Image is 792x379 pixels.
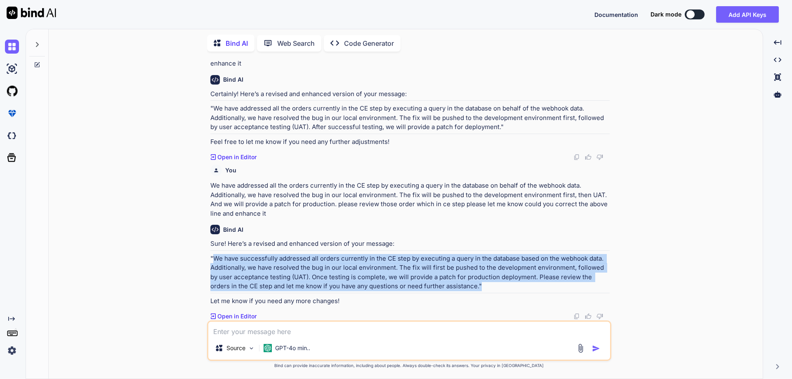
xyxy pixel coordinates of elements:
[5,62,19,76] img: ai-studio
[277,38,315,48] p: Web Search
[585,313,592,320] img: like
[210,181,610,218] p: We have addressed all the orders currently in the CE step by executing a query in the database on...
[5,40,19,54] img: chat
[344,38,394,48] p: Code Generator
[217,153,257,161] p: Open in Editor
[5,344,19,358] img: settings
[5,84,19,98] img: githubLight
[716,6,779,23] button: Add API Keys
[248,345,255,352] img: Pick Models
[217,312,257,320] p: Open in Editor
[594,10,638,19] button: Documentation
[210,254,610,291] p: "We have successfully addressed all orders currently in the CE step by executing a query in the d...
[210,89,610,99] p: Certainly! Here’s a revised and enhanced version of your message:
[592,344,600,353] img: icon
[5,106,19,120] img: premium
[5,129,19,143] img: darkCloudIdeIcon
[223,75,243,84] h6: Bind AI
[223,226,243,234] h6: Bind AI
[264,344,272,352] img: GPT-4o mini
[596,154,603,160] img: dislike
[226,344,245,352] p: Source
[651,10,681,19] span: Dark mode
[7,7,56,19] img: Bind AI
[210,104,610,132] p: "We have addressed all the orders currently in the CE step by executing a query in the database o...
[207,363,611,369] p: Bind can provide inaccurate information, including about people. Always double-check its answers....
[585,154,592,160] img: like
[210,239,610,249] p: Sure! Here’s a revised and enhanced version of your message:
[573,313,580,320] img: copy
[210,137,610,147] p: Feel free to let me know if you need any further adjustments!
[275,344,310,352] p: GPT-4o min..
[226,38,248,48] p: Bind AI
[594,11,638,18] span: Documentation
[225,166,236,174] h6: You
[573,154,580,160] img: copy
[596,313,603,320] img: dislike
[210,297,610,306] p: Let me know if you need any more changes!
[576,344,585,353] img: attachment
